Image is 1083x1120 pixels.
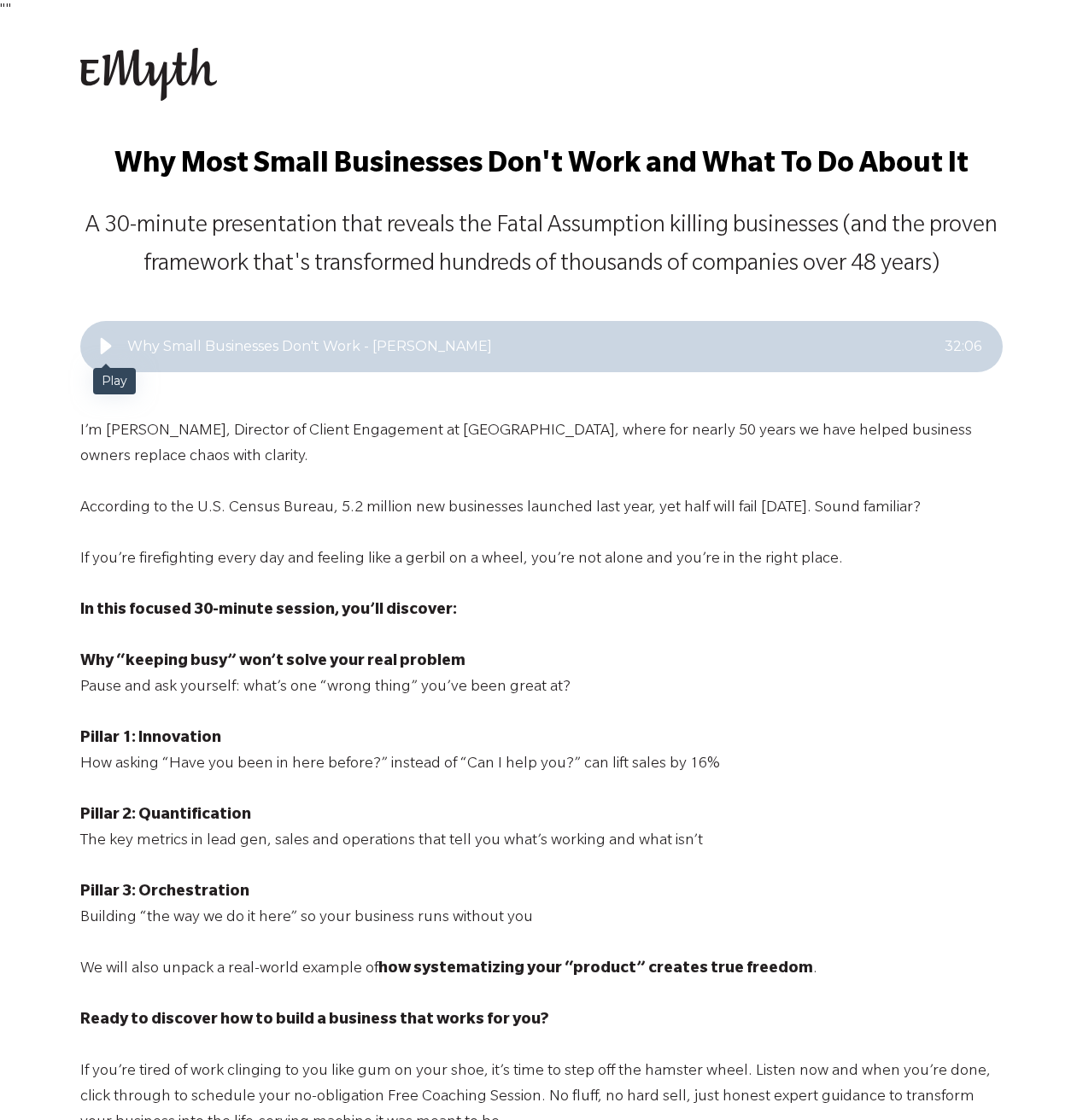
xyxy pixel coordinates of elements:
[127,336,945,357] div: Why Small Businesses Don't Work - [PERSON_NAME]
[80,1012,549,1030] span: Ready to discover how to build a business that works for you?
[80,654,465,671] span: Why “keeping busy” won’t solve your real problem
[998,1038,1083,1120] iframe: Chat Widget
[945,336,981,357] div: 32 : 06
[80,208,1003,285] p: A 30-minute presentation that reveals the Fatal Assumption killing businesses (and the proven fra...
[80,731,221,748] span: Pillar 1: Innovation
[89,330,123,364] div: Play
[378,961,813,978] span: how systematizing your “product” creates true freedom
[93,368,136,394] div: Play
[80,321,1003,372] div: Play audio: Why Small Businesses Don't Work - Paul Bauscher
[80,808,251,825] span: Pillar 2: Quantification
[114,151,969,182] span: Why Most Small Businesses Don't Work and What To Do About It
[80,603,457,620] span: In this focused 30-minute session, you’ll discover:
[80,884,249,901] span: Pillar 3: Orchestration
[80,48,217,101] img: EMyth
